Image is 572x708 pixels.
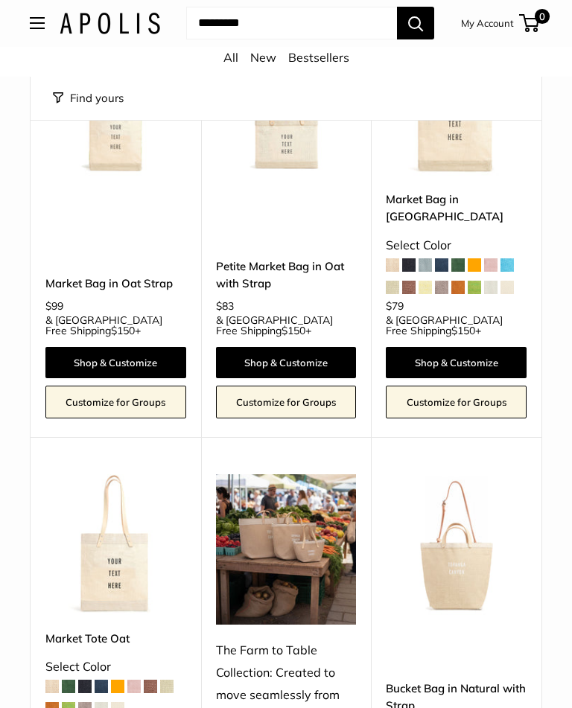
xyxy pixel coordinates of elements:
[535,10,550,25] span: 0
[216,316,357,337] span: & [GEOGRAPHIC_DATA] Free Shipping +
[45,475,186,616] img: Market Tote Oat
[386,475,527,616] a: Bucket Bag in Natural with StrapBucket Bag in Natural with Strap
[216,386,357,419] a: Customize for Groups
[45,631,186,648] a: Market Tote Oat
[45,348,186,379] a: Shop & Customize
[111,325,135,338] span: $150
[386,300,404,313] span: $79
[386,316,527,337] span: & [GEOGRAPHIC_DATA] Free Shipping +
[386,191,527,226] a: Market Bag in [GEOGRAPHIC_DATA]
[386,235,527,258] div: Select Color
[45,275,186,293] a: Market Bag in Oat Strap
[45,475,186,616] a: Market Tote OatMarket Tote Oat
[216,475,357,625] img: The Farm to Table Collection: Created to move seamlessly from farmers market mornings to dinners ...
[216,348,357,379] a: Shop & Customize
[45,386,186,419] a: Customize for Groups
[45,300,63,313] span: $99
[282,325,305,338] span: $150
[60,13,160,35] img: Apolis
[45,657,186,679] div: Select Color
[216,258,357,293] a: Petite Market Bag in Oat with Strap
[386,386,527,419] a: Customize for Groups
[397,7,434,40] button: Search
[288,51,349,66] a: Bestsellers
[53,88,124,109] button: Filter collection
[223,51,238,66] a: All
[386,475,527,616] img: Bucket Bag in Natural with Strap
[186,7,397,40] input: Search...
[216,300,234,313] span: $83
[461,15,514,33] a: My Account
[250,51,276,66] a: New
[386,348,527,379] a: Shop & Customize
[521,15,539,33] a: 0
[45,316,186,337] span: & [GEOGRAPHIC_DATA] Free Shipping +
[451,325,475,338] span: $150
[30,18,45,30] button: Open menu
